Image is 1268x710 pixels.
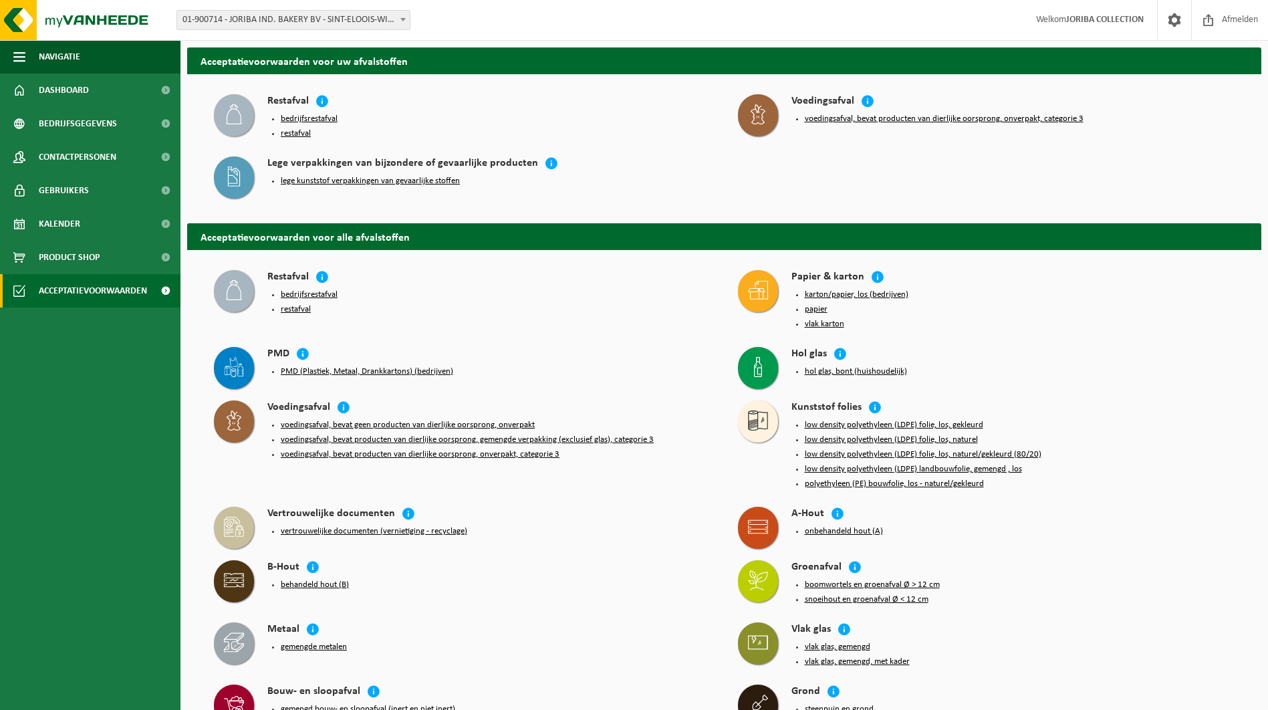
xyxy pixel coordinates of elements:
h4: Kunststof folies [791,400,862,416]
button: voedingsafval, bevat producten van dierlijke oorsprong, onverpakt, categorie 3 [281,449,559,460]
h2: Acceptatievoorwaarden voor uw afvalstoffen [187,47,1261,74]
button: voedingsafval, bevat producten van dierlijke oorsprong, onverpakt, categorie 3 [805,114,1084,124]
button: restafval [281,304,311,315]
button: PMD (Plastiek, Metaal, Drankkartons) (bedrijven) [281,366,453,377]
button: vlak karton [805,319,844,330]
button: bedrijfsrestafval [281,289,338,300]
h4: Groenafval [791,560,842,576]
button: behandeld hout (B) [281,580,349,590]
button: low density polyethyleen (LDPE) folie, los, naturel/gekleurd (80/20) [805,449,1041,460]
strong: JORIBA COLLECTION [1066,15,1144,25]
h4: Grond [791,685,820,700]
span: Dashboard [39,74,89,107]
button: voedingsafval, bevat geen producten van dierlijke oorsprong, onverpakt [281,420,535,431]
span: 01-900714 - JORIBA IND. BAKERY BV - SINT-ELOOIS-WINKEL [176,10,410,30]
button: gemengde metalen [281,642,347,653]
span: 01-900714 - JORIBA IND. BAKERY BV - SINT-ELOOIS-WINKEL [177,11,410,29]
button: snoeihout en groenafval Ø < 12 cm [805,594,928,605]
span: Product Shop [39,241,100,274]
span: Kalender [39,207,80,241]
span: Gebruikers [39,174,89,207]
h4: Bouw- en sloopafval [267,685,360,700]
h4: Voedingsafval [267,400,330,416]
button: papier [805,304,828,315]
button: restafval [281,128,311,139]
button: lege kunststof verpakkingen van gevaarlijke stoffen [281,176,460,187]
span: Bedrijfsgegevens [39,107,117,140]
h4: Metaal [267,622,299,638]
button: low density polyethyleen (LDPE) folie, los, naturel [805,435,978,445]
button: onbehandeld hout (A) [805,526,883,537]
button: low density polyethyleen (LDPE) folie, los, gekleurd [805,420,983,431]
button: boomwortels en groenafval Ø > 12 cm [805,580,940,590]
h2: Acceptatievoorwaarden voor alle afvalstoffen [187,223,1261,249]
h4: Hol glas [791,347,827,362]
h4: B-Hout [267,560,299,576]
h4: Vertrouwelijke documenten [267,507,395,522]
button: bedrijfsrestafval [281,114,338,124]
button: vertrouwelijke documenten (vernietiging - recyclage) [281,526,467,537]
h4: Restafval [267,270,309,285]
h4: Papier & karton [791,270,864,285]
h4: Restafval [267,94,309,110]
h4: PMD [267,347,289,362]
h4: Voedingsafval [791,94,854,110]
button: vlak glas, gemengd [805,642,870,653]
button: hol glas, bont (huishoudelijk) [805,366,907,377]
h4: Lege verpakkingen van bijzondere of gevaarlijke producten [267,156,538,172]
button: karton/papier, los (bedrijven) [805,289,908,300]
span: Acceptatievoorwaarden [39,274,147,308]
h4: A-Hout [791,507,824,522]
button: low density polyethyleen (LDPE) landbouwfolie, gemengd , los [805,464,1022,475]
button: voedingsafval, bevat producten van dierlijke oorsprong, gemengde verpakking (exclusief glas), cat... [281,435,654,445]
button: polyethyleen (PE) bouwfolie, los - naturel/gekleurd [805,479,984,489]
span: Navigatie [39,40,80,74]
button: vlak glas, gemengd, met kader [805,657,910,667]
h4: Vlak glas [791,622,831,638]
span: Contactpersonen [39,140,116,174]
